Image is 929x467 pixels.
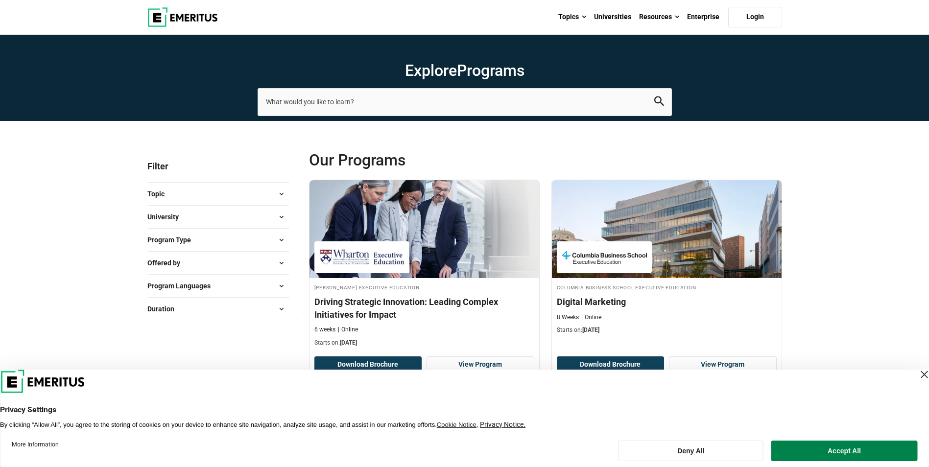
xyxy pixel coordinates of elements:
p: 6 weeks [314,326,335,334]
span: Topic [147,188,172,199]
p: Online [338,326,358,334]
button: search [654,96,664,108]
span: Offered by [147,257,188,268]
p: Filter [147,150,289,182]
p: 8 Weeks [557,313,579,322]
button: Program Languages [147,279,289,293]
span: University [147,211,187,222]
p: Online [581,313,601,322]
p: Starts on: [314,339,534,347]
span: Program Type [147,234,199,245]
button: University [147,210,289,224]
span: [DATE] [340,339,357,346]
a: Login [728,7,782,27]
a: Sales and Marketing Course by Columbia Business School Executive Education - September 4, 2025 Co... [552,180,782,340]
button: Program Type [147,233,289,247]
a: Digital Transformation Course by Wharton Executive Education - September 3, 2025 Wharton Executiv... [310,180,539,352]
span: Our Programs [309,150,546,170]
img: Driving Strategic Innovation: Leading Complex Initiatives for Impact | Online Digital Transformat... [310,180,539,278]
img: Wharton Executive Education [319,246,405,268]
button: Download Brochure [314,356,422,373]
p: Starts on: [557,326,777,334]
h4: [PERSON_NAME] Executive Education [314,283,534,291]
h4: Columbia Business School Executive Education [557,283,777,291]
span: [DATE] [582,327,599,333]
a: View Program [427,356,534,373]
h4: Digital Marketing [557,296,777,308]
img: Columbia Business School Executive Education [562,246,647,268]
input: search-page [258,88,672,116]
button: Topic [147,187,289,201]
a: search [654,99,664,108]
button: Download Brochure [557,356,665,373]
h4: Driving Strategic Innovation: Leading Complex Initiatives for Impact [314,296,534,320]
img: Digital Marketing | Online Sales and Marketing Course [552,180,782,278]
span: Program Languages [147,280,218,291]
span: Programs [457,61,524,80]
button: Duration [147,302,289,316]
h1: Explore [258,61,672,80]
a: View Program [669,356,777,373]
span: Duration [147,304,182,314]
button: Offered by [147,256,289,270]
